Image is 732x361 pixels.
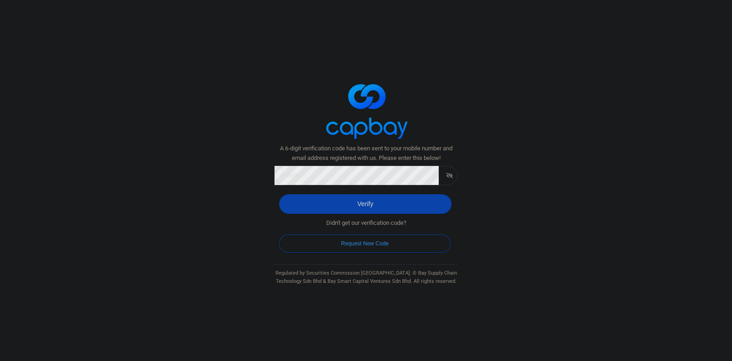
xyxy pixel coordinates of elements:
button: Request New Code [279,234,451,253]
span: Didn't get our verification code? [326,218,406,228]
img: logo [320,76,412,144]
span: A 6-digit verification code has been sent to your mobile number and email address registered with... [274,144,457,163]
div: Regulated by Securities Commission [GEOGRAPHIC_DATA]. © Bay Supply Chain Technology Sdn Bhd & Bay... [274,269,457,285]
button: Verify [279,194,452,214]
